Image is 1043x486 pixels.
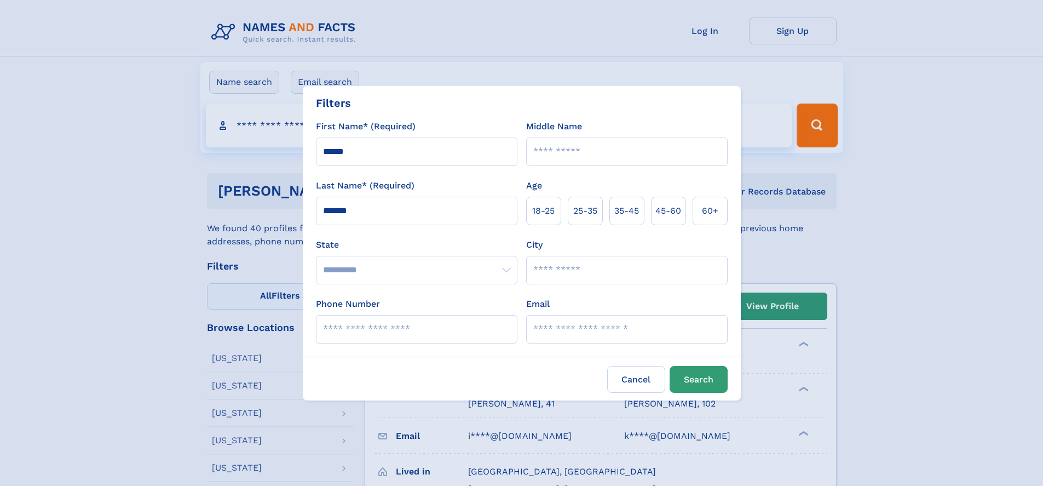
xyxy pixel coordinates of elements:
[573,204,597,218] span: 25‑35
[526,179,542,192] label: Age
[655,204,681,218] span: 45‑60
[316,95,351,111] div: Filters
[526,238,543,251] label: City
[526,298,550,311] label: Email
[702,204,718,218] span: 60+
[532,204,555,218] span: 18‑25
[316,298,380,311] label: Phone Number
[526,120,582,133] label: Middle Name
[316,238,517,251] label: State
[607,366,665,393] label: Cancel
[670,366,728,393] button: Search
[316,120,416,133] label: First Name* (Required)
[614,204,639,218] span: 35‑45
[316,179,414,192] label: Last Name* (Required)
